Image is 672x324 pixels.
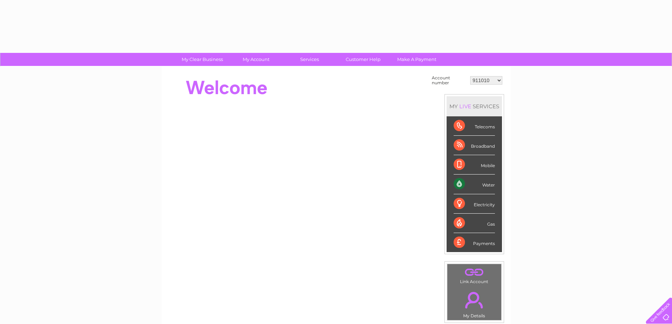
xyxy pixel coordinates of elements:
[454,175,495,194] div: Water
[454,214,495,233] div: Gas
[454,233,495,252] div: Payments
[458,103,473,110] div: LIVE
[449,266,500,278] a: .
[447,96,502,116] div: MY SERVICES
[430,74,468,87] td: Account number
[173,53,231,66] a: My Clear Business
[454,194,495,214] div: Electricity
[447,264,502,286] td: Link Account
[454,155,495,175] div: Mobile
[449,288,500,312] a: .
[454,116,495,136] div: Telecoms
[454,136,495,155] div: Broadband
[280,53,339,66] a: Services
[388,53,446,66] a: Make A Payment
[227,53,285,66] a: My Account
[334,53,392,66] a: Customer Help
[447,286,502,320] td: My Details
